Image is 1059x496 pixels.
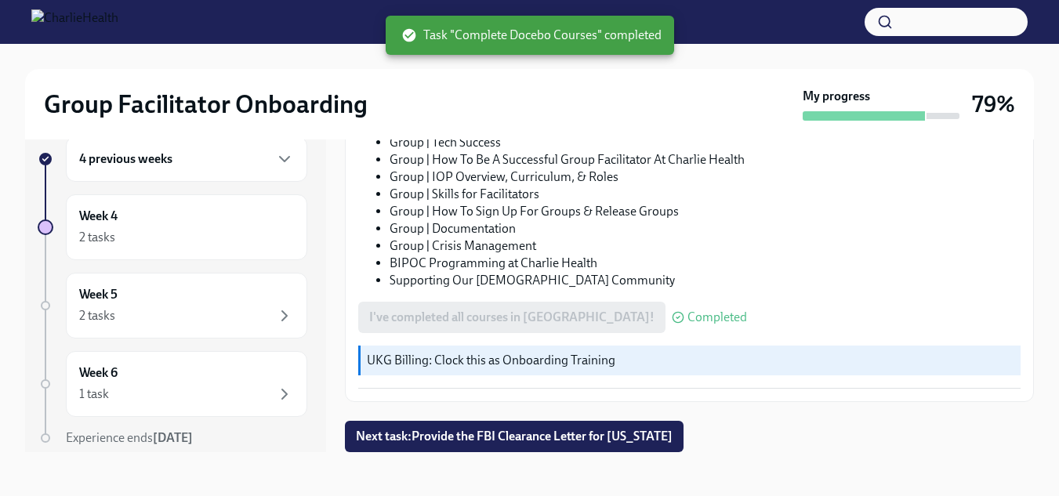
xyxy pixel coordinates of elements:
a: Week 52 tasks [38,273,307,339]
div: 2 tasks [79,307,115,324]
li: Group | IOP Overview, Curriculum, & Roles [390,168,1021,186]
li: Group | Documentation [390,220,1021,237]
img: CharlieHealth [31,9,118,34]
a: Week 42 tasks [38,194,307,260]
li: Group | How To Be A Successful Group Facilitator At Charlie Health [390,151,1021,168]
button: Next task:Provide the FBI Clearance Letter for [US_STATE] [345,421,684,452]
li: Group | Crisis Management [390,237,1021,255]
span: Experience ends [66,430,193,445]
h6: Week 5 [79,286,118,303]
h2: Group Facilitator Onboarding [44,89,368,120]
div: 1 task [79,386,109,403]
div: 2 tasks [79,229,115,246]
li: Group | How To Sign Up For Groups & Release Groups [390,203,1021,220]
li: BIPOC Programming at Charlie Health [390,255,1021,272]
h6: 4 previous weeks [79,150,172,168]
strong: [DATE] [153,430,193,445]
h6: Week 4 [79,208,118,225]
h6: Week 6 [79,364,118,382]
h3: 79% [972,90,1015,118]
span: Next task : Provide the FBI Clearance Letter for [US_STATE] [356,429,673,444]
span: Completed [687,311,747,324]
li: Group | Skills for Facilitators [390,186,1021,203]
div: 4 previous weeks [66,136,307,182]
li: Supporting Our [DEMOGRAPHIC_DATA] Community [390,272,1021,289]
span: Task "Complete Docebo Courses" completed [401,27,662,44]
a: Week 61 task [38,351,307,417]
p: UKG Billing: Clock this as Onboarding Training [367,352,1014,369]
li: Group | Tech Success [390,134,1021,151]
strong: My progress [803,88,870,105]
